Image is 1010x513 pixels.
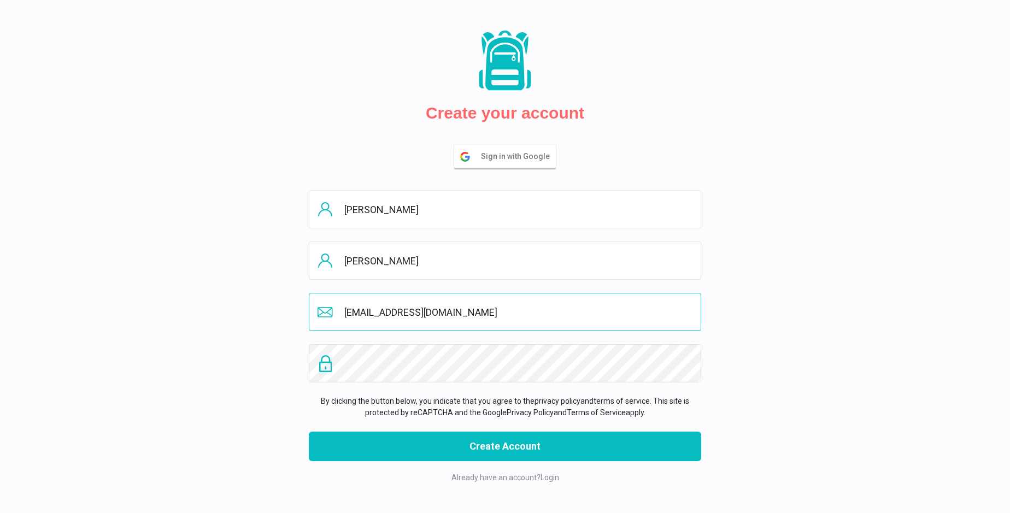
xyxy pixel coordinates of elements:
[541,473,559,482] a: Login
[309,190,701,228] input: First name
[507,408,554,417] a: Privacy Policy
[475,30,535,92] img: Packs logo
[535,397,580,405] a: privacy policy
[454,145,556,168] button: Sign in with Google
[309,293,701,331] input: Email address
[309,396,701,418] p: By clicking the button below, you indicate that you agree to the and . This site is protected by ...
[594,397,650,405] a: terms of service
[309,472,701,483] p: Already have an account?
[426,103,584,123] h2: Create your account
[309,241,701,280] input: Last name
[309,432,701,461] button: Create Account
[567,408,626,417] a: Terms of Service
[481,145,555,168] span: Sign in with Google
